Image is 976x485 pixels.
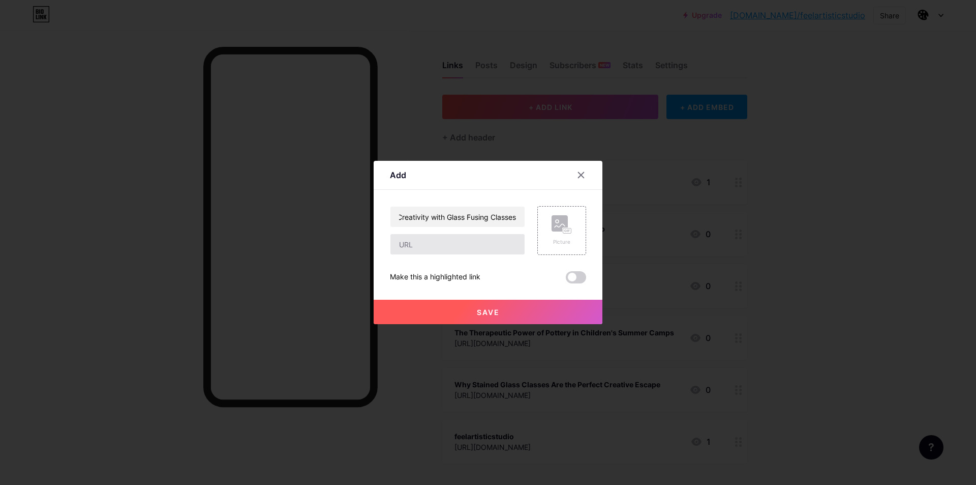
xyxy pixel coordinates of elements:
[477,308,500,317] span: Save
[374,300,602,324] button: Save
[390,169,406,181] div: Add
[390,234,525,254] input: URL
[552,238,572,246] div: Picture
[390,207,525,227] input: Title
[390,271,480,283] div: Make this a highlighted link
